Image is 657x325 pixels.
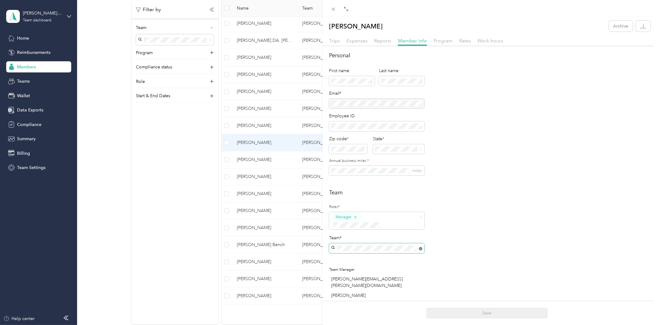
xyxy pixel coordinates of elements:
[331,276,424,289] div: [PERSON_NAME][EMAIL_ADDRESS][PERSON_NAME][DOMAIN_NAME]
[329,235,424,241] div: Team*
[379,67,424,74] div: Last name
[412,168,422,173] span: miles
[373,136,424,142] div: State
[329,21,383,32] p: [PERSON_NAME]
[329,38,340,44] span: Trips
[329,136,367,142] div: Zip code
[331,213,362,221] button: Manager
[329,113,424,119] div: Employee ID
[329,67,375,74] div: First name
[477,38,503,44] span: Work hours
[622,290,657,325] iframe: Everlance-gr Chat Button Frame
[329,51,650,60] h2: Personal
[329,204,424,210] label: Roles*
[329,188,650,197] h2: Team
[331,292,424,299] div: [PERSON_NAME]
[336,214,351,220] span: Manager
[329,267,355,272] span: Team Manager
[329,90,424,97] div: Email*
[459,38,471,44] span: Rates
[374,38,391,44] span: Reports
[329,158,424,164] label: Annual business miles
[433,38,453,44] span: Program
[609,21,633,32] button: Archive
[346,38,368,44] span: Expenses
[398,38,427,44] span: Member info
